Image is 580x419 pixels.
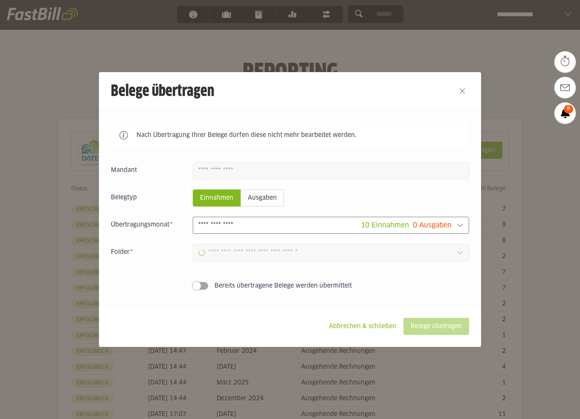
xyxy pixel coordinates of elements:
a: 8 [554,102,576,124]
span: 0 Ausgaben [413,222,452,229]
sl-button: Belege übetragen [403,318,469,335]
sl-button: Abbrechen & schließen [322,318,403,335]
sl-radio-button: Einnahmen [193,189,241,207]
span: 8 [564,105,573,113]
sl-switch: Bereits übertragene Belege werden übermittelt [111,282,469,290]
sl-radio-button: Ausgaben [241,189,284,207]
span: 10 Einnahmen [361,222,409,229]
